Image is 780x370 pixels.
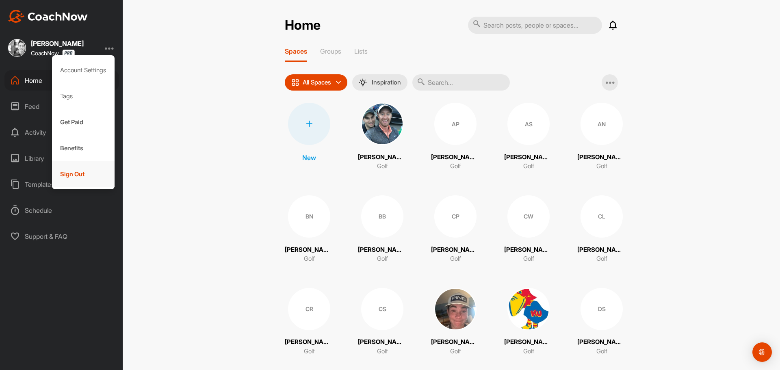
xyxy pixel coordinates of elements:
p: Lists [354,47,368,55]
div: BN [288,195,330,238]
div: Feed [4,96,119,117]
p: Groups [320,47,341,55]
div: AP [434,103,477,145]
p: Golf [523,162,534,171]
a: [PERSON_NAME]Golf [431,288,480,356]
p: Golf [596,254,607,264]
div: CP [434,195,477,238]
p: [PERSON_NAME] [504,153,553,162]
a: CL[PERSON_NAME]Golf [577,195,626,264]
div: CW [507,195,550,238]
p: [PERSON_NAME] [504,245,553,255]
img: square_07b2144c04f439e4e614b22124989529.jpg [8,39,26,57]
a: CS[PERSON_NAME]Golf [358,288,407,356]
a: AP[PERSON_NAME]Golf [431,103,480,171]
a: [PERSON_NAME]Golf [504,288,553,356]
p: Golf [304,254,315,264]
div: BB [361,195,403,238]
p: [PERSON_NAME] [431,338,480,347]
div: Open Intercom Messenger [752,342,772,362]
img: CoachNow [8,10,88,23]
p: [PERSON_NAME] [358,338,407,347]
input: Search... [412,74,510,91]
div: Tags [52,83,115,109]
a: DS[PERSON_NAME]Golf [577,288,626,356]
p: [PERSON_NAME] [358,153,407,162]
a: [PERSON_NAME]Golf [358,103,407,171]
div: Get Paid [52,109,115,135]
div: Home [4,70,119,91]
p: [PERSON_NAME] [285,338,334,347]
div: Library [4,148,119,169]
div: AS [507,103,550,145]
a: CR[PERSON_NAME]Golf [285,288,334,356]
img: square_897a7b388e45dc5bd52abfa9cf3e9f31.jpg [361,103,403,145]
p: Golf [377,347,388,356]
p: [PERSON_NAME] [504,338,553,347]
img: menuIcon [359,78,367,87]
h2: Home [285,17,321,33]
a: AN[PERSON_NAME]Golf [577,103,626,171]
a: BB[PERSON_NAME]Golf [358,195,407,264]
p: Inspiration [372,79,401,86]
div: Schedule [4,200,119,221]
p: [PERSON_NAME] [358,245,407,255]
div: Account Settings [52,57,115,83]
p: [PERSON_NAME] [577,245,626,255]
p: Spaces [285,47,307,55]
p: Golf [523,254,534,264]
p: Golf [450,162,461,171]
img: icon [291,78,299,87]
div: CoachNow [31,50,75,56]
p: Golf [377,162,388,171]
div: CL [581,195,623,238]
div: Sign Out [52,161,115,187]
p: [PERSON_NAME] [285,245,334,255]
p: Golf [304,347,315,356]
p: [PERSON_NAME] [577,153,626,162]
input: Search posts, people or spaces... [468,17,602,34]
div: [PERSON_NAME] [31,40,84,47]
p: [PERSON_NAME] [431,153,480,162]
a: BN[PERSON_NAME]Golf [285,195,334,264]
p: Golf [450,347,461,356]
div: Templates [4,174,119,195]
a: CP[PERSON_NAME]Golf [431,195,480,264]
p: Golf [596,347,607,356]
p: Golf [523,347,534,356]
p: New [302,153,316,162]
p: Golf [377,254,388,264]
div: Activity [4,122,119,143]
div: AN [581,103,623,145]
div: CR [288,288,330,330]
img: square_f72a18e79f5b324a671f6dbe7c1d99b4.jpg [507,288,550,330]
div: Benefits [52,135,115,161]
img: CoachNow Pro [62,50,75,56]
p: All Spaces [303,79,331,86]
div: CS [361,288,403,330]
a: CW[PERSON_NAME]Golf [504,195,553,264]
div: Support & FAQ [4,226,119,247]
p: [PERSON_NAME] [431,245,480,255]
img: square_b49cb6e81a42f44e6baa948723539b51.jpg [434,288,477,330]
p: Golf [596,162,607,171]
p: Golf [450,254,461,264]
div: DS [581,288,623,330]
p: [PERSON_NAME] [577,338,626,347]
a: AS[PERSON_NAME]Golf [504,103,553,171]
